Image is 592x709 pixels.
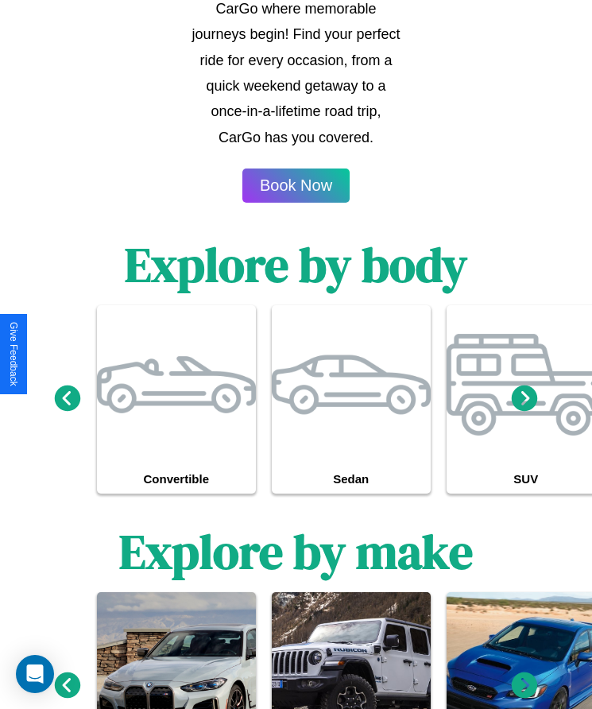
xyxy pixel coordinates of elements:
h4: Sedan [272,464,431,494]
h1: Explore by body [125,232,467,297]
button: Book Now [242,169,349,203]
h1: Explore by make [119,519,473,584]
div: Open Intercom Messenger [16,655,54,693]
div: Give Feedback [8,322,19,386]
h4: Convertible [97,464,256,494]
